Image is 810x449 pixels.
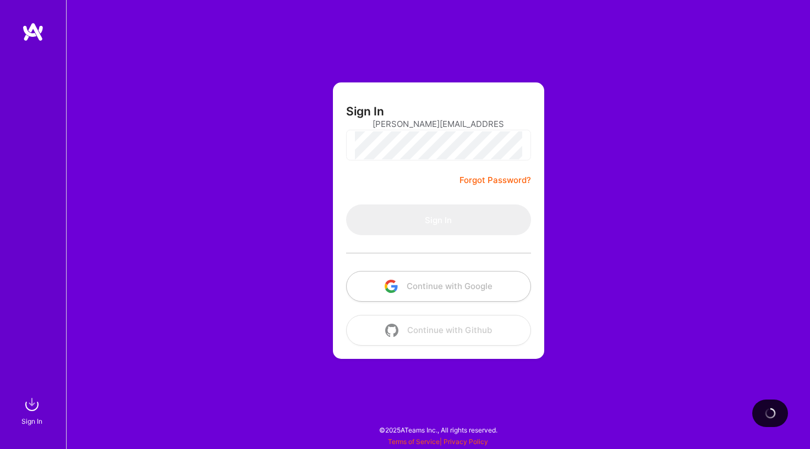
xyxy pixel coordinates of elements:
button: Continue with Google [346,271,531,302]
img: icon [385,324,398,337]
img: loading [765,408,776,419]
input: Email... [373,110,505,138]
a: Forgot Password? [459,174,531,187]
button: Sign In [346,204,531,235]
a: sign inSign In [23,393,43,427]
button: Continue with Github [346,315,531,346]
h3: Sign In [346,104,384,118]
a: Terms of Service [388,437,440,446]
div: Sign In [21,415,42,427]
img: icon [385,280,398,293]
div: © 2025 ATeams Inc., All rights reserved. [66,416,810,444]
span: | [388,437,488,446]
a: Privacy Policy [444,437,488,446]
img: logo [22,22,44,42]
img: sign in [21,393,43,415]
